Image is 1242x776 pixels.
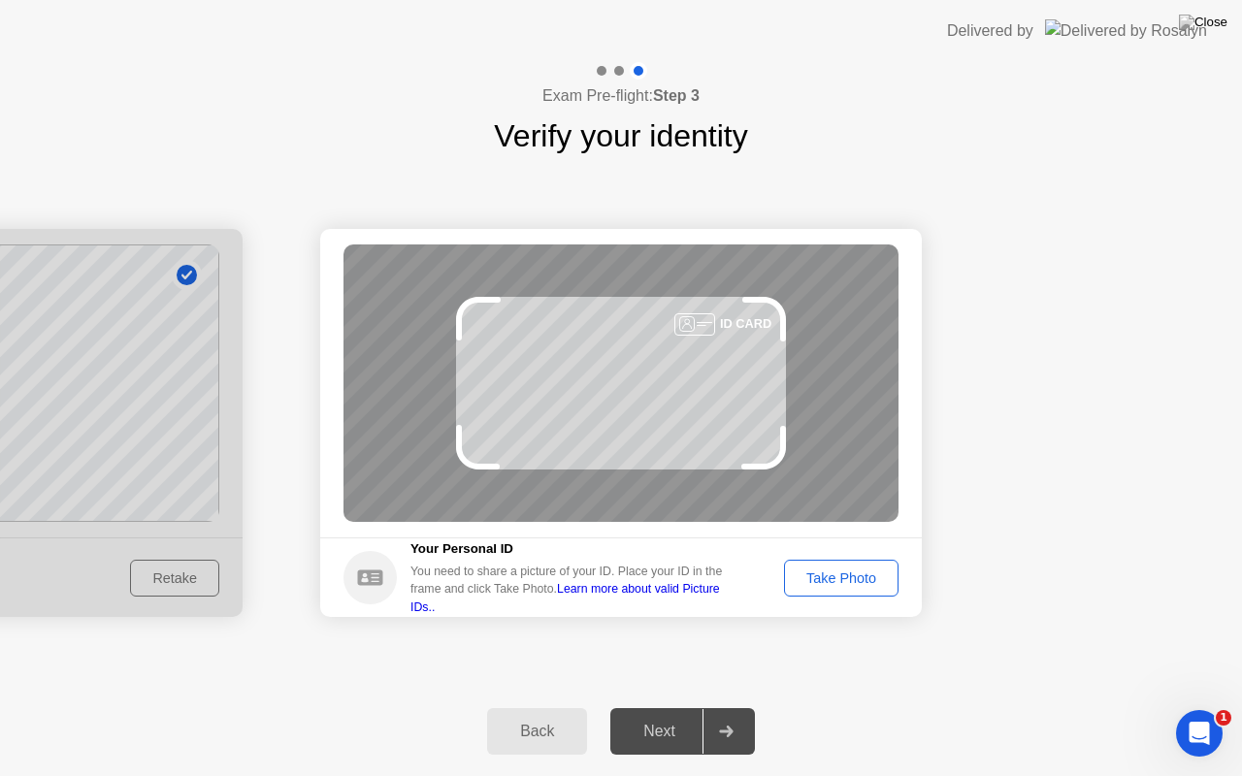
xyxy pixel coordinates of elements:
div: ID CARD [720,314,771,333]
h5: Your Personal ID [410,539,736,559]
div: Delivered by [947,19,1033,43]
button: Back [487,708,587,755]
h1: Verify your identity [494,113,747,159]
div: You need to share a picture of your ID. Place your ID in the frame and click Take Photo. [410,563,736,616]
div: Back [493,723,581,740]
div: Take Photo [791,570,892,586]
button: Next [610,708,755,755]
span: 1 [1216,710,1231,726]
b: Step 3 [653,87,700,104]
div: Next [616,723,703,740]
img: Close [1179,15,1227,30]
h4: Exam Pre-flight: [542,84,700,108]
iframe: Intercom live chat [1176,710,1223,757]
img: Delivered by Rosalyn [1045,19,1207,42]
a: Learn more about valid Picture IDs.. [410,582,720,613]
button: Take Photo [784,560,899,597]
